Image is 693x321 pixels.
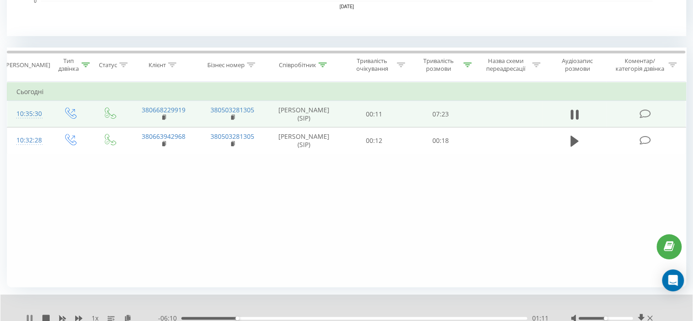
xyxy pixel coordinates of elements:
[662,269,684,291] div: Open Intercom Messenger
[407,101,473,127] td: 07:23
[7,83,686,101] td: Сьогодні
[551,57,604,73] div: Аудіозапис розмови
[604,316,607,320] div: Accessibility label
[4,61,50,69] div: [PERSON_NAME]
[416,57,461,73] div: Тривалість розмови
[16,132,41,149] div: 10:32:28
[407,127,473,154] td: 00:18
[267,127,341,154] td: [PERSON_NAME] (SIP)
[267,101,341,127] td: [PERSON_NAME] (SIP)
[142,132,185,141] a: 380663942968
[207,61,245,69] div: Бізнес номер
[16,105,41,123] div: 10:35:30
[57,57,79,73] div: Тип дзвінка
[482,57,530,73] div: Назва схеми переадресації
[236,316,239,320] div: Accessibility label
[339,4,354,9] text: [DATE]
[341,101,407,127] td: 00:11
[613,57,666,73] div: Коментар/категорія дзвінка
[99,61,117,69] div: Статус
[149,61,166,69] div: Клієнт
[349,57,395,73] div: Тривалість очікування
[341,127,407,154] td: 00:12
[279,61,316,69] div: Співробітник
[142,105,185,114] a: 380668229919
[210,105,254,114] a: 380503281305
[210,132,254,141] a: 380503281305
